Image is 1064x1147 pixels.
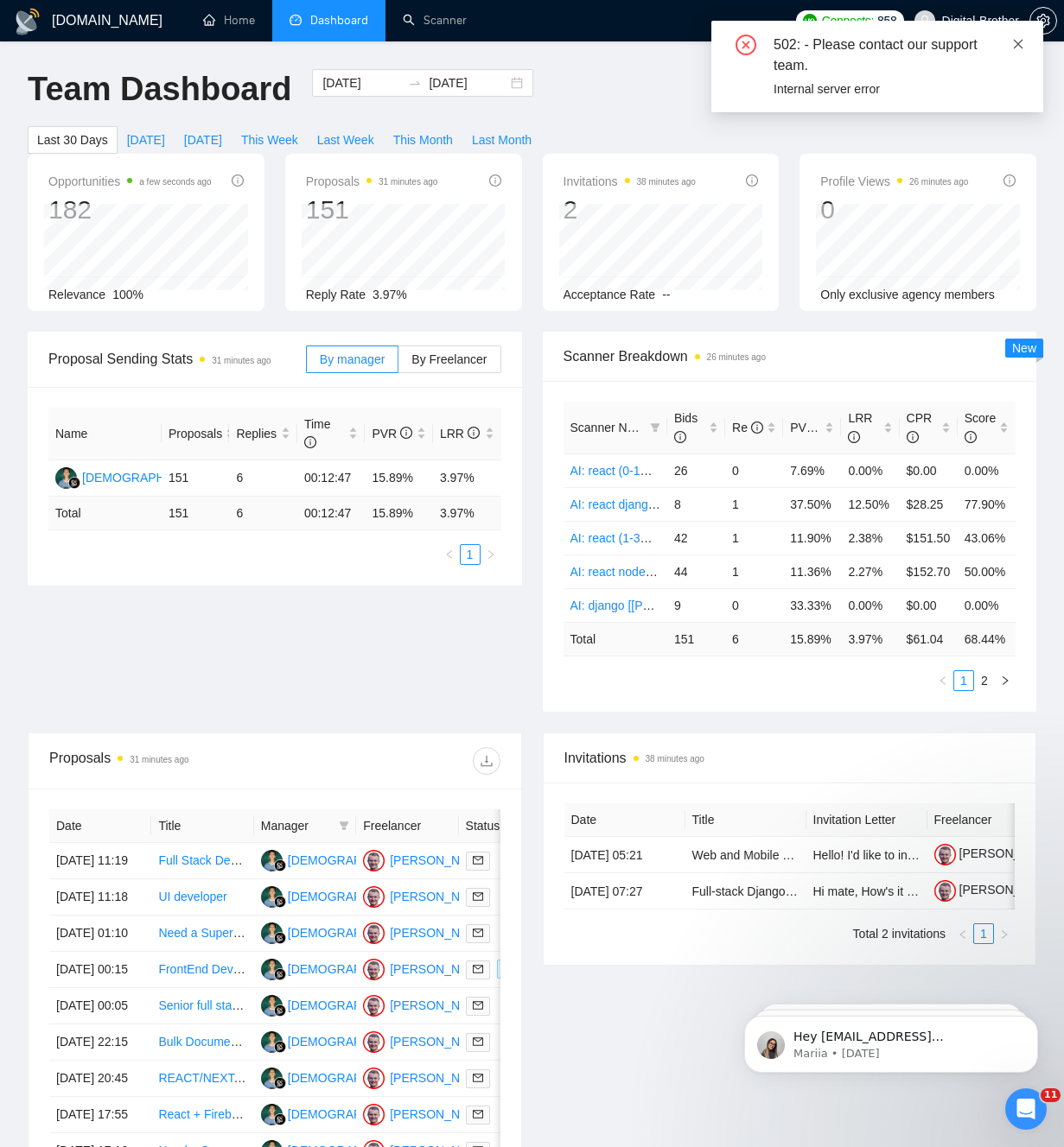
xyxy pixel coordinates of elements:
td: [DATE] 17:55 [49,1097,151,1133]
td: 0.00% [958,453,1016,487]
th: Title [151,809,253,843]
span: By Freelancer [411,352,487,366]
td: 15.89 % [783,622,841,656]
span: By manager [320,352,385,366]
img: II [55,467,77,489]
img: upwork-logo.png [803,14,817,28]
span: to [408,76,422,90]
td: [DATE] 11:18 [49,879,151,916]
div: [PERSON_NAME] [390,996,489,1015]
span: filter [650,422,660,433]
td: 2.27% [841,554,899,588]
td: Bulk Document Upload Feature for Flask and React App [151,1024,253,1061]
div: [DEMOGRAPHIC_DATA][PERSON_NAME] [288,996,523,1015]
span: Replies [236,424,277,443]
td: [DATE] 05:21 [564,837,685,873]
span: Scanner Name [570,421,651,434]
time: 26 minutes ago [707,352,766,362]
td: 37.50% [783,487,841,521]
span: mail [473,928,483,938]
iframe: Intercom notifications message [718,979,1064,1100]
td: 00:12:47 [297,460,366,497]
span: info-circle [746,174,758,187]
time: 31 minutes ago [130,755,188,764]
td: Senior full stack react native & node developer [151,988,253,1024]
img: OS [363,922,385,944]
td: UI developer [151,879,253,916]
th: Freelancer [927,803,1048,837]
td: 1 [725,521,783,554]
td: [DATE] 11:19 [49,843,151,879]
iframe: Intercom live chat [1005,1088,1047,1130]
div: [DEMOGRAPHIC_DATA][PERSON_NAME] [288,1032,523,1051]
td: Need a Super Creative Full-Stack Developer for a Modern SaaS MVP [151,916,253,952]
th: Manager [254,809,356,843]
td: [DATE] 22:15 [49,1024,151,1061]
span: Manager [261,816,332,835]
button: Last Week [308,126,384,154]
a: AI: django [[PERSON_NAME] 2] [570,599,745,612]
img: OS [363,850,385,871]
a: OS[PERSON_NAME] [363,998,489,1011]
td: 11.36% [783,554,841,588]
button: download [473,747,500,775]
input: End date [429,73,507,92]
div: [PERSON_NAME] [390,851,489,870]
li: Previous Page [953,923,973,944]
time: a few seconds ago [139,177,211,187]
span: Time [304,417,331,450]
th: Replies [229,408,297,460]
div: [DEMOGRAPHIC_DATA][PERSON_NAME] [288,1105,523,1124]
img: gigradar-bm.png [274,1041,286,1053]
div: [PERSON_NAME] [390,1105,489,1124]
td: $151.50 [900,521,958,554]
span: -- [662,288,670,301]
a: homeHome [203,13,255,28]
td: [DATE] 20:45 [49,1061,151,1097]
a: II[DEMOGRAPHIC_DATA][PERSON_NAME] [55,470,317,484]
span: info-circle [304,436,316,448]
span: Last 30 Days [37,130,108,149]
span: right [486,549,496,560]
li: Previous Page [933,670,953,691]
button: Last 30 Days [28,126,118,154]
span: New [1012,341,1036,355]
span: Bids [674,411,698,444]
span: info-circle [400,427,412,439]
td: 11.90% [783,521,841,554]
span: Invitations [564,747,1016,769]
a: UI developer [158,890,226,903]
div: [DEMOGRAPHIC_DATA][PERSON_NAME] [288,887,523,906]
img: OS [363,1068,385,1089]
td: 68.44 % [958,622,1016,656]
span: dashboard [290,14,302,26]
li: Next Page [995,670,1016,691]
span: 11 [1041,1088,1061,1102]
span: Only exclusive agency members [820,288,995,301]
a: AI: react node [[PERSON_NAME] 2] [570,565,766,579]
td: 151 [667,622,725,656]
td: 0.00% [958,588,1016,622]
span: Re [732,421,763,434]
td: 3.97 % [841,622,899,656]
a: React + Firebase Developer for Real Estate Collaboration Platform (App) [158,1107,549,1121]
span: Invitations [564,171,696,192]
img: II [261,1031,283,1053]
img: gigradar-bm.png [274,859,286,871]
img: gigradar-bm.png [274,1004,286,1017]
span: mail [473,891,483,902]
span: filter [335,813,353,839]
div: [DEMOGRAPHIC_DATA][PERSON_NAME] [288,960,523,979]
a: OS[PERSON_NAME] [363,1034,489,1048]
span: mail [473,1109,483,1119]
img: II [261,922,283,944]
th: Title [685,803,806,837]
div: [PERSON_NAME] [390,1032,489,1051]
td: 7.69% [783,453,841,487]
span: right [1000,675,1010,686]
a: II[DEMOGRAPHIC_DATA][PERSON_NAME] [261,889,523,903]
img: gigradar-bm.png [274,968,286,980]
td: 6 [229,497,297,530]
div: 502: - Please contact our support team. [774,35,1023,76]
